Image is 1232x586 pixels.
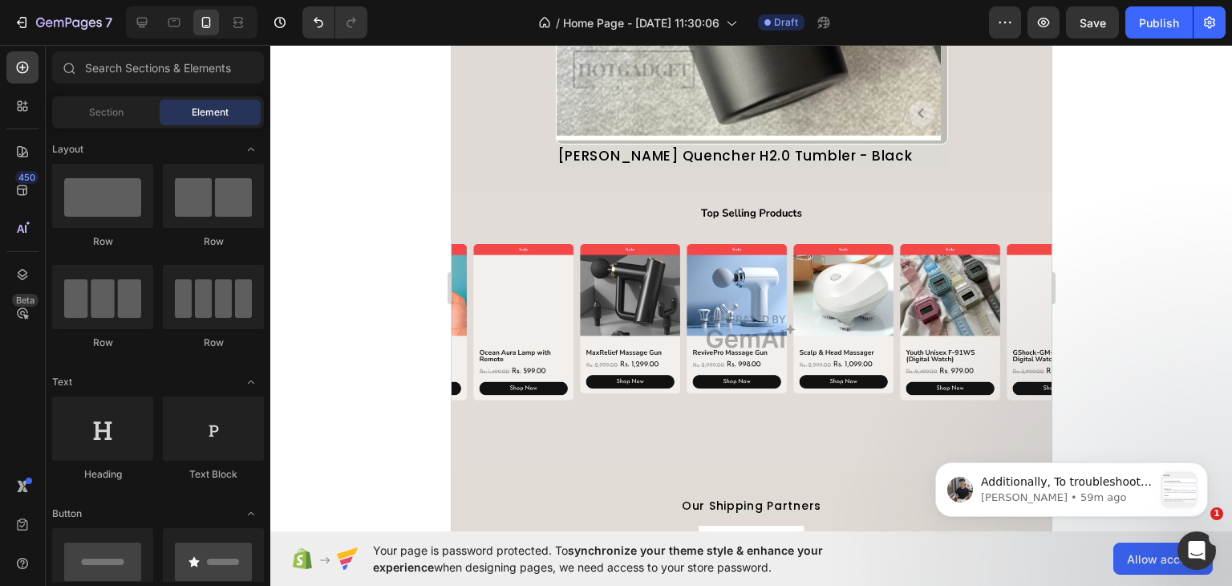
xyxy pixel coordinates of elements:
span: Button [52,507,82,521]
div: Beta [12,294,38,307]
span: Draft [774,15,798,30]
button: 7 [6,6,120,39]
div: Undo/Redo [302,6,367,39]
span: Home Page - [DATE] 11:30:06 [563,14,719,31]
div: Row [163,336,264,350]
p: 7 [105,13,112,32]
button: Save [1066,6,1119,39]
span: Toggle open [238,501,264,527]
div: Text Block [163,467,264,482]
iframe: Intercom notifications message [911,430,1232,543]
iframe: Design area [452,45,1052,531]
div: Row [52,234,153,249]
span: Element [192,105,229,120]
span: Additionally, To troubleshoot this issue, we would like to have temporary access to your store vi... [70,45,241,281]
span: synchronize your theme style & enhance your experience [373,543,823,574]
input: Search Sections & Elements [52,51,264,83]
button: Allow access [1113,543,1213,575]
span: Toggle open [238,136,264,162]
div: Heading [52,467,153,482]
span: / [556,14,560,31]
span: Toggle open [238,369,264,395]
iframe: Intercom live chat [1177,531,1216,570]
div: Publish [1139,14,1179,31]
div: Row [52,336,153,350]
span: Save [1080,16,1106,30]
span: Your page is password protected. To when designing pages, we need access to your store password. [373,542,885,576]
span: Text [52,375,72,389]
p: Message from Tony, sent 59m ago [70,60,243,75]
button: Publish [1125,6,1193,39]
span: Layout [52,142,83,157]
div: Row [163,234,264,249]
span: Allow access [1127,551,1199,568]
div: 450 [15,171,38,184]
span: 1 [1210,507,1223,520]
span: Section [89,105,124,120]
